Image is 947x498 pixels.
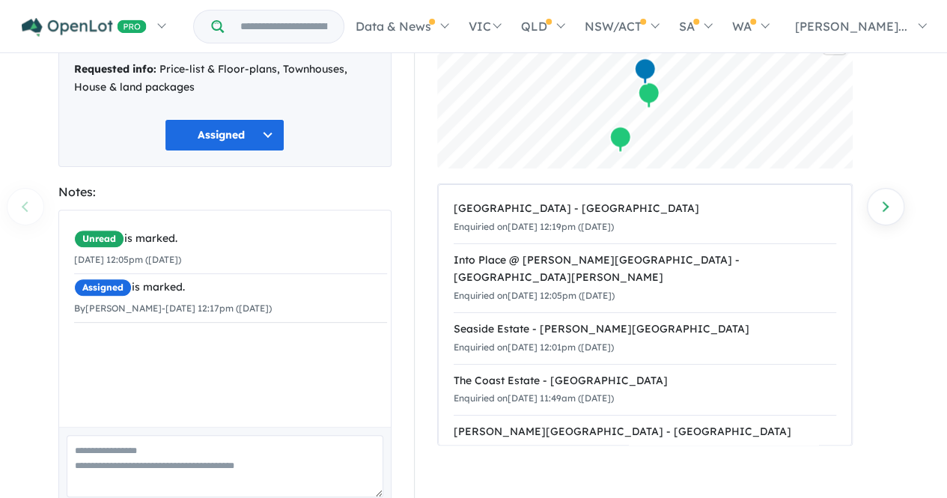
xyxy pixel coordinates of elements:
[454,423,836,459] div: [PERSON_NAME][GEOGRAPHIC_DATA] - [GEOGRAPHIC_DATA][PERSON_NAME]
[454,321,836,338] div: Seaside Estate - [PERSON_NAME][GEOGRAPHIC_DATA]
[74,254,181,265] small: [DATE] 12:05pm ([DATE])
[795,19,907,34] span: [PERSON_NAME]...
[454,243,836,313] a: Into Place @ [PERSON_NAME][GEOGRAPHIC_DATA] - [GEOGRAPHIC_DATA][PERSON_NAME]Enquiried on[DATE] 12...
[454,312,836,365] a: Seaside Estate - [PERSON_NAME][GEOGRAPHIC_DATA]Enquiried on[DATE] 12:01pm ([DATE])
[58,182,392,202] div: Notes:
[227,10,341,43] input: Try estate name, suburb, builder or developer
[74,61,376,97] div: Price-list & Floor-plans, Townhouses, House & land packages
[74,230,387,248] div: is marked.
[609,126,631,154] div: Map marker
[454,372,836,390] div: The Coast Estate - [GEOGRAPHIC_DATA]
[637,82,660,109] div: Map marker
[454,415,836,485] a: [PERSON_NAME][GEOGRAPHIC_DATA] - [GEOGRAPHIC_DATA][PERSON_NAME]
[22,18,147,37] img: Openlot PRO Logo White
[454,252,836,288] div: Into Place @ [PERSON_NAME][GEOGRAPHIC_DATA] - [GEOGRAPHIC_DATA][PERSON_NAME]
[634,58,657,85] div: Map marker
[454,200,836,218] div: [GEOGRAPHIC_DATA] - [GEOGRAPHIC_DATA]
[633,58,656,85] div: Map marker
[74,279,387,297] div: is marked.
[454,364,836,416] a: The Coast Estate - [GEOGRAPHIC_DATA]Enquiried on[DATE] 11:49am ([DATE])
[454,341,614,353] small: Enquiried on [DATE] 12:01pm ([DATE])
[74,279,132,297] span: Assigned
[454,290,615,301] small: Enquiried on [DATE] 12:05pm ([DATE])
[74,62,156,76] strong: Requested info:
[454,392,614,404] small: Enquiried on [DATE] 11:49am ([DATE])
[74,303,272,314] small: By [PERSON_NAME] - [DATE] 12:17pm ([DATE])
[165,119,284,151] button: Assigned
[454,192,836,244] a: [GEOGRAPHIC_DATA] - [GEOGRAPHIC_DATA]Enquiried on[DATE] 12:19pm ([DATE])
[74,230,124,248] span: Unread
[454,221,614,232] small: Enquiried on [DATE] 12:19pm ([DATE])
